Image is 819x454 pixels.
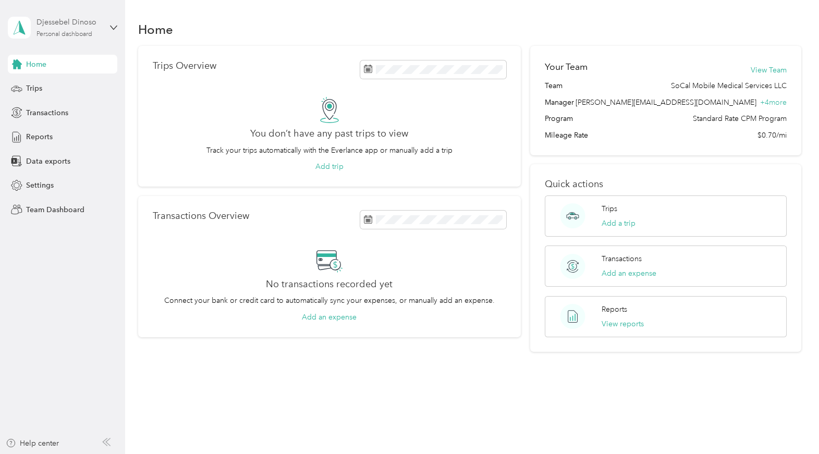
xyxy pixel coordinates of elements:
[26,204,84,215] span: Team Dashboard
[250,128,408,139] h2: You don’t have any past trips to view
[545,80,563,91] span: Team
[26,83,42,94] span: Trips
[26,59,46,70] span: Home
[671,80,787,91] span: SoCal Mobile Medical Services LLC
[138,24,173,35] h1: Home
[36,17,102,28] div: Djessebel Dinoso
[602,304,627,315] p: Reports
[153,60,216,71] p: Trips Overview
[602,318,644,329] button: View reports
[26,180,54,191] span: Settings
[693,113,787,124] span: Standard Rate CPM Program
[761,396,819,454] iframe: Everlance-gr Chat Button Frame
[545,60,588,73] h2: Your Team
[545,97,574,108] span: Manager
[164,295,495,306] p: Connect your bank or credit card to automatically sync your expenses, or manually add an expense.
[602,268,656,279] button: Add an expense
[153,211,249,222] p: Transactions Overview
[751,65,787,76] button: View Team
[757,130,787,141] span: $0.70/mi
[206,145,452,156] p: Track your trips automatically with the Everlance app or manually add a trip
[36,31,92,38] div: Personal dashboard
[602,203,617,214] p: Trips
[26,131,53,142] span: Reports
[315,161,344,172] button: Add trip
[760,98,787,107] span: + 4 more
[26,156,70,167] span: Data exports
[266,279,393,290] h2: No transactions recorded yet
[545,130,588,141] span: Mileage Rate
[545,179,787,190] p: Quick actions
[302,312,357,323] button: Add an expense
[602,218,635,229] button: Add a trip
[576,98,756,107] span: [PERSON_NAME][EMAIL_ADDRESS][DOMAIN_NAME]
[602,253,642,264] p: Transactions
[6,438,59,449] button: Help center
[545,113,573,124] span: Program
[26,107,68,118] span: Transactions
